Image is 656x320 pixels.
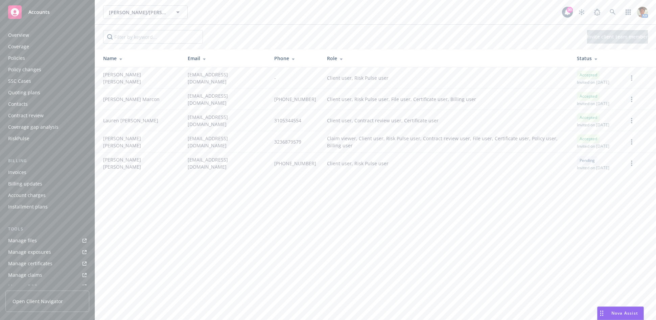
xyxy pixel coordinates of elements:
[5,133,89,144] a: RiskPulse
[28,9,50,15] span: Accounts
[274,117,301,124] span: 3105344554
[577,165,609,171] span: Invited on [DATE]
[8,122,58,132] div: Coverage gap analysis
[327,55,566,62] div: Role
[597,306,644,320] button: Nova Assist
[5,41,89,52] a: Coverage
[5,53,89,64] a: Policies
[274,55,316,62] div: Phone
[580,72,597,78] span: Accepted
[8,87,40,98] div: Quoting plans
[5,30,89,41] a: Overview
[606,5,619,19] a: Search
[327,74,389,81] span: Client user, Risk Pulse user
[577,101,609,106] span: Invited on [DATE]
[5,122,89,132] a: Coverage gap analysis
[103,71,177,85] span: [PERSON_NAME] [PERSON_NAME]
[8,167,26,178] div: Invoices
[8,201,48,212] div: Installment plans
[188,156,263,170] span: [EMAIL_ADDRESS][DOMAIN_NAME]
[622,5,635,19] a: Switch app
[577,122,609,128] span: Invited on [DATE]
[8,110,44,121] div: Contract review
[103,5,188,19] button: [PERSON_NAME]/[PERSON_NAME] Construction, Inc.
[611,310,638,316] span: Nova Assist
[580,93,597,99] span: Accepted
[103,156,177,170] span: [PERSON_NAME] [PERSON_NAME]
[327,135,566,149] div: Claim viewer, Client user, Risk Pulse user, Contract review user, File user, Certificate user, Po...
[188,71,263,85] span: [EMAIL_ADDRESS][DOMAIN_NAME]
[5,167,89,178] a: Invoices
[8,235,37,246] div: Manage files
[5,87,89,98] a: Quoting plans
[8,133,29,144] div: RiskPulse
[577,79,609,85] span: Invited on [DATE]
[8,99,28,109] div: Contacts
[5,281,89,292] a: Manage BORs
[5,178,89,189] a: Billing updates
[327,160,389,167] span: Client user, Risk Pulse user
[5,201,89,212] a: Installment plans
[8,64,41,75] div: Policy changes
[567,7,573,13] div: 30
[327,96,476,103] span: Client user, Risk Pulse user, File user, Certificate user, Billing user
[8,41,29,52] div: Coverage
[587,33,648,40] span: Invite client team member
[8,76,31,87] div: SSC Cases
[5,64,89,75] a: Policy changes
[8,190,46,201] div: Account charges
[628,138,636,146] a: more
[5,247,89,257] a: Manage exposures
[188,92,263,106] span: [EMAIL_ADDRESS][DOMAIN_NAME]
[5,235,89,246] a: Manage files
[5,190,89,201] a: Account charges
[628,117,636,125] a: more
[575,5,588,19] a: Stop snowing
[327,117,439,124] span: Client user, Contract review user, Certificate user
[5,99,89,109] a: Contacts
[274,74,276,81] span: -
[109,9,167,16] span: [PERSON_NAME]/[PERSON_NAME] Construction, Inc.
[188,135,263,149] span: [EMAIL_ADDRESS][DOMAIN_NAME]
[8,30,29,41] div: Overview
[628,74,636,82] a: more
[103,30,203,44] input: Filter by keyword...
[587,30,648,44] button: Invite client team member
[8,247,51,257] div: Manage exposures
[5,270,89,280] a: Manage claims
[5,157,89,164] div: Billing
[580,157,595,164] span: Pending
[103,55,177,62] div: Name
[8,178,42,189] div: Billing updates
[188,55,263,62] div: Email
[274,96,316,103] span: [PHONE_NUMBER]
[5,3,89,22] a: Accounts
[5,76,89,87] a: SSC Cases
[577,143,609,149] span: Invited on [DATE]
[628,95,636,103] a: more
[274,138,301,145] span: 3236879579
[8,53,25,64] div: Policies
[628,159,636,167] a: more
[103,117,158,124] span: Lauren [PERSON_NAME]
[5,226,89,232] div: Tools
[598,307,606,320] div: Drag to move
[103,96,160,103] span: [PERSON_NAME] Marcon
[580,136,597,142] span: Accepted
[580,115,597,121] span: Accepted
[5,110,89,121] a: Contract review
[5,258,89,269] a: Manage certificates
[8,281,40,292] div: Manage BORs
[8,258,52,269] div: Manage certificates
[103,135,177,149] span: [PERSON_NAME] [PERSON_NAME]
[637,7,648,18] img: photo
[13,298,63,305] span: Open Client Navigator
[8,270,42,280] div: Manage claims
[188,114,263,128] span: [EMAIL_ADDRESS][DOMAIN_NAME]
[577,55,617,62] div: Status
[590,5,604,19] a: Report a Bug
[274,160,316,167] span: [PHONE_NUMBER]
